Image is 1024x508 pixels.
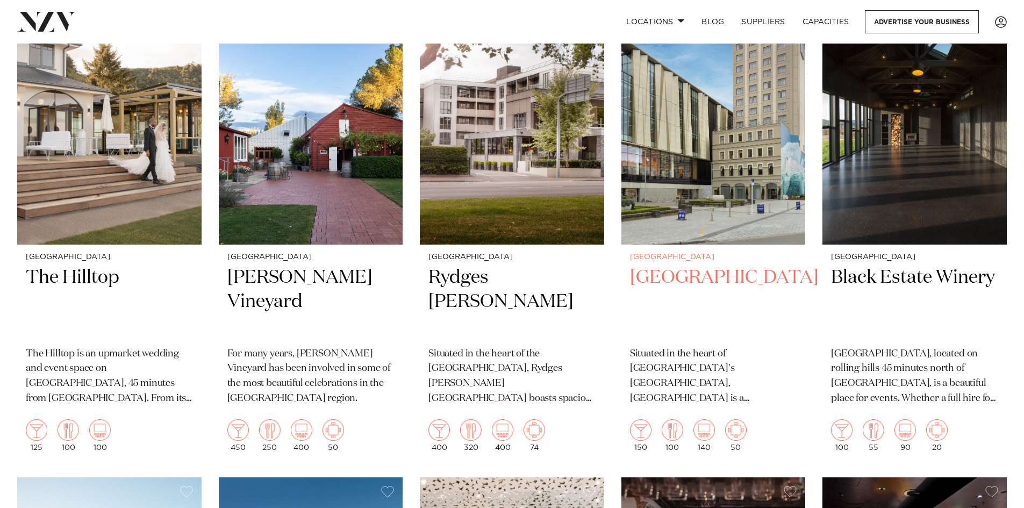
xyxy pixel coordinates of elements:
[460,419,482,452] div: 320
[831,266,998,338] h2: Black Estate Winery
[428,253,596,261] small: [GEOGRAPHIC_DATA]
[227,253,395,261] small: [GEOGRAPHIC_DATA]
[291,419,312,452] div: 400
[725,419,747,441] img: meeting.png
[17,12,76,31] img: nzv-logo.png
[831,419,853,452] div: 100
[227,347,395,407] p: For many years, [PERSON_NAME] Vineyard has been involved in some of the most beautiful celebratio...
[291,419,312,441] img: theatre.png
[227,266,395,338] h2: [PERSON_NAME] Vineyard
[863,419,884,441] img: dining.png
[89,419,111,441] img: theatre.png
[630,419,651,441] img: cocktail.png
[323,419,344,452] div: 50
[926,419,948,452] div: 20
[693,419,715,441] img: theatre.png
[26,347,193,407] p: The Hilltop is an upmarket wedding and event space on [GEOGRAPHIC_DATA], 45 minutes from [GEOGRAP...
[733,10,793,33] a: SUPPLIERS
[323,419,344,441] img: meeting.png
[492,419,513,441] img: theatre.png
[259,419,281,441] img: dining.png
[865,10,979,33] a: Advertise your business
[227,419,249,452] div: 450
[630,419,651,452] div: 150
[26,419,47,452] div: 125
[26,419,47,441] img: cocktail.png
[524,419,545,452] div: 74
[662,419,683,452] div: 100
[227,419,249,441] img: cocktail.png
[831,347,998,407] p: [GEOGRAPHIC_DATA], located on rolling hills 45 minutes north of [GEOGRAPHIC_DATA], is a beautiful...
[894,419,916,441] img: theatre.png
[693,10,733,33] a: BLOG
[630,347,797,407] p: Situated in the heart of [GEOGRAPHIC_DATA]'s [GEOGRAPHIC_DATA], [GEOGRAPHIC_DATA] is a contempora...
[428,419,450,441] img: cocktail.png
[693,419,715,452] div: 140
[662,419,683,441] img: dining.png
[460,419,482,441] img: dining.png
[630,253,797,261] small: [GEOGRAPHIC_DATA]
[26,266,193,338] h2: The Hilltop
[725,419,747,452] div: 50
[428,266,596,338] h2: Rydges [PERSON_NAME]
[894,419,916,452] div: 90
[89,419,111,452] div: 100
[58,419,79,441] img: dining.png
[794,10,858,33] a: Capacities
[831,253,998,261] small: [GEOGRAPHIC_DATA]
[863,419,884,452] div: 55
[58,419,79,452] div: 100
[428,347,596,407] p: Situated in the heart of the [GEOGRAPHIC_DATA], Rydges [PERSON_NAME] [GEOGRAPHIC_DATA] boasts spa...
[926,419,948,441] img: meeting.png
[630,266,797,338] h2: [GEOGRAPHIC_DATA]
[492,419,513,452] div: 400
[259,419,281,452] div: 250
[428,419,450,452] div: 400
[618,10,693,33] a: Locations
[26,253,193,261] small: [GEOGRAPHIC_DATA]
[524,419,545,441] img: meeting.png
[831,419,853,441] img: cocktail.png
